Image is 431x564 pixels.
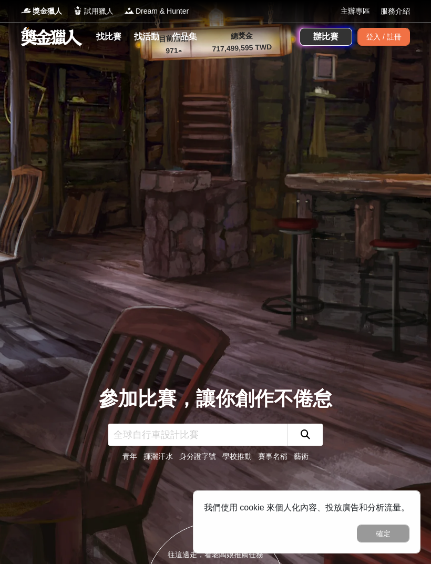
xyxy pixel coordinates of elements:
a: 身分證字號 [179,452,216,460]
a: 主辦專區 [341,6,370,17]
span: 試用獵人 [84,6,114,17]
a: Logo獎金獵人 [21,6,62,17]
a: 學校推動 [222,452,252,460]
span: 獎金獵人 [33,6,62,17]
a: 找比賽 [92,29,126,44]
div: 往這邊走，看老闆娘推薦任務 [145,549,286,560]
input: 全球自行車設計比賽 [108,424,287,446]
p: 971 ▴ [152,45,195,57]
a: 服務介紹 [381,6,410,17]
img: Logo [124,5,135,16]
a: 辦比賽 [300,28,352,46]
a: 藝術 [294,452,309,460]
img: Logo [73,5,83,16]
div: 參加比賽，讓你創作不倦怠 [99,384,332,414]
a: 作品集 [168,29,201,44]
button: 確定 [357,525,409,542]
a: LogoDream & Hunter [124,6,189,17]
span: 我們使用 cookie 來個人化內容、投放廣告和分析流量。 [204,503,409,512]
p: 717,499,595 TWD [194,41,290,55]
div: 登入 / 註冊 [357,28,410,46]
a: 賽事名稱 [258,452,288,460]
span: Dream & Hunter [136,6,189,17]
img: Logo [21,5,32,16]
a: 找活動 [130,29,163,44]
a: 青年 [122,452,137,460]
a: 揮灑汗水 [143,452,173,460]
a: Logo試用獵人 [73,6,114,17]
